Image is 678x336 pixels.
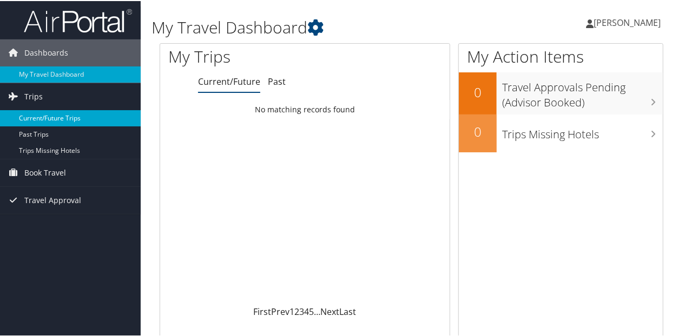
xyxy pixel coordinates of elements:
td: No matching records found [160,99,450,118]
a: 0Travel Approvals Pending (Advisor Booked) [459,71,663,113]
a: Next [320,305,339,317]
a: 5 [309,305,314,317]
a: First [253,305,271,317]
a: Past [268,75,286,86]
span: Book Travel [24,158,66,185]
h2: 0 [459,82,497,100]
a: [PERSON_NAME] [586,5,672,38]
a: Prev [271,305,289,317]
a: Last [339,305,356,317]
span: … [314,305,320,317]
span: Dashboards [24,38,68,65]
img: airportal-logo.png [24,7,132,32]
h3: Trips Missing Hotels [502,120,663,141]
h1: My Action Items [459,44,663,67]
a: 4 [304,305,309,317]
a: 2 [294,305,299,317]
a: 3 [299,305,304,317]
h3: Travel Approvals Pending (Advisor Booked) [502,73,663,109]
h2: 0 [459,122,497,140]
span: Travel Approval [24,186,81,213]
span: Trips [24,82,43,109]
a: 1 [289,305,294,317]
h1: My Trips [168,44,321,67]
span: [PERSON_NAME] [594,16,661,28]
a: 0Trips Missing Hotels [459,113,663,151]
a: Current/Future [198,75,260,86]
h1: My Travel Dashboard [152,15,498,38]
